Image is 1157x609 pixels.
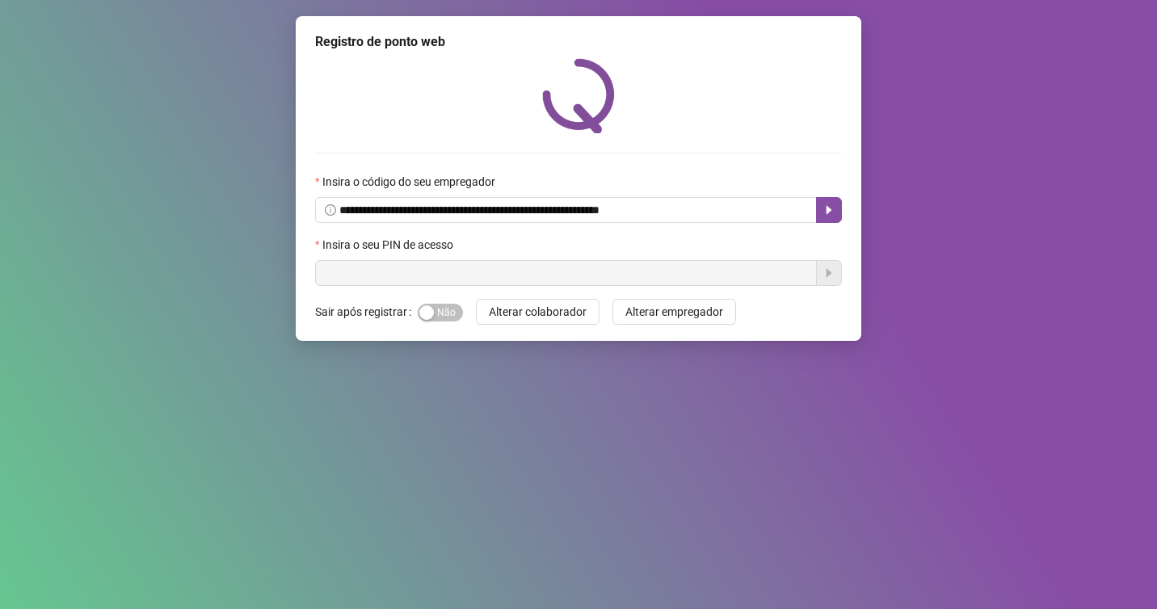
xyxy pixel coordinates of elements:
label: Insira o seu PIN de acesso [315,236,464,254]
button: Alterar colaborador [476,299,600,325]
span: Alterar empregador [625,303,723,321]
label: Sair após registrar [315,299,418,325]
span: caret-right [823,204,835,216]
span: Alterar colaborador [489,303,587,321]
img: QRPoint [542,58,615,133]
button: Alterar empregador [612,299,736,325]
div: Registro de ponto web [315,32,842,52]
label: Insira o código do seu empregador [315,173,506,191]
span: info-circle [325,204,336,216]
